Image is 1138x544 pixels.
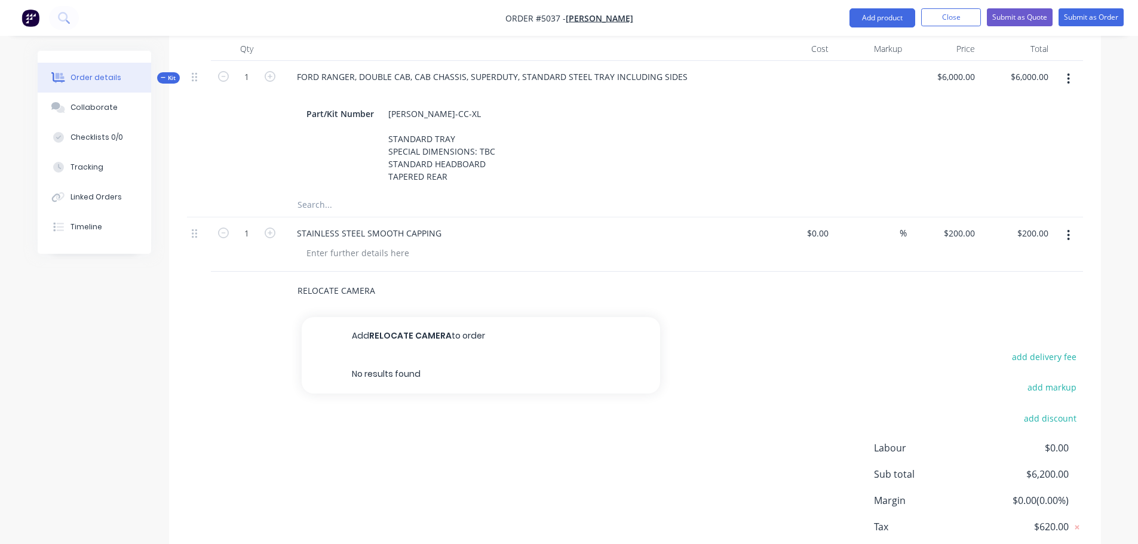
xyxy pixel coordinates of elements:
button: Linked Orders [38,182,151,212]
span: Tax [874,520,980,534]
div: Kit [157,72,180,84]
div: FORD RANGER, DOUBLE CAB, CAB CHASSIS, SUPERDUTY, STANDARD STEEL TRAY INCLUDING SIDES [287,68,697,85]
div: Part/Kit Number [302,105,379,122]
button: Timeline [38,212,151,242]
button: AddRELOCATE CAMERAto order [302,317,660,355]
span: Labour [874,441,980,455]
span: $0.00 ( 0.00 %) [980,493,1068,508]
div: Tracking [70,162,103,173]
button: add discount [1018,410,1083,426]
div: Total [980,37,1053,61]
span: Order #5037 - [505,13,566,24]
div: [PERSON_NAME]-CC-XL STANDARD TRAY SPECIAL DIMENSIONS: TBC STANDARD HEADBOARD TAPERED REAR [384,105,500,185]
button: Close [921,8,981,26]
input: Search... [297,193,536,217]
button: Tracking [38,152,151,182]
span: $0.00 [980,441,1068,455]
div: Markup [833,37,907,61]
span: $6,200.00 [980,467,1068,481]
div: Checklists 0/0 [70,132,123,143]
div: Cost [760,37,834,61]
div: Linked Orders [70,192,122,202]
input: Start typing to add a product... [297,279,536,303]
button: Add product [849,8,915,27]
div: Collaborate [70,102,118,113]
img: Factory [22,9,39,27]
a: [PERSON_NAME] [566,13,633,24]
div: Qty [211,37,283,61]
span: % [900,226,907,240]
span: $620.00 [980,520,1068,534]
button: Order details [38,63,151,93]
button: Submit as Quote [987,8,1053,26]
span: Kit [161,73,176,82]
button: add markup [1022,379,1083,395]
div: Price [907,37,980,61]
div: Timeline [70,222,102,232]
div: STAINLESS STEEL SMOOTH CAPPING [287,225,451,242]
button: Submit as Order [1059,8,1124,26]
button: add delivery fee [1006,349,1083,365]
div: Order details [70,72,121,83]
button: Collaborate [38,93,151,122]
span: Margin [874,493,980,508]
span: Sub total [874,467,980,481]
button: Checklists 0/0 [38,122,151,152]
